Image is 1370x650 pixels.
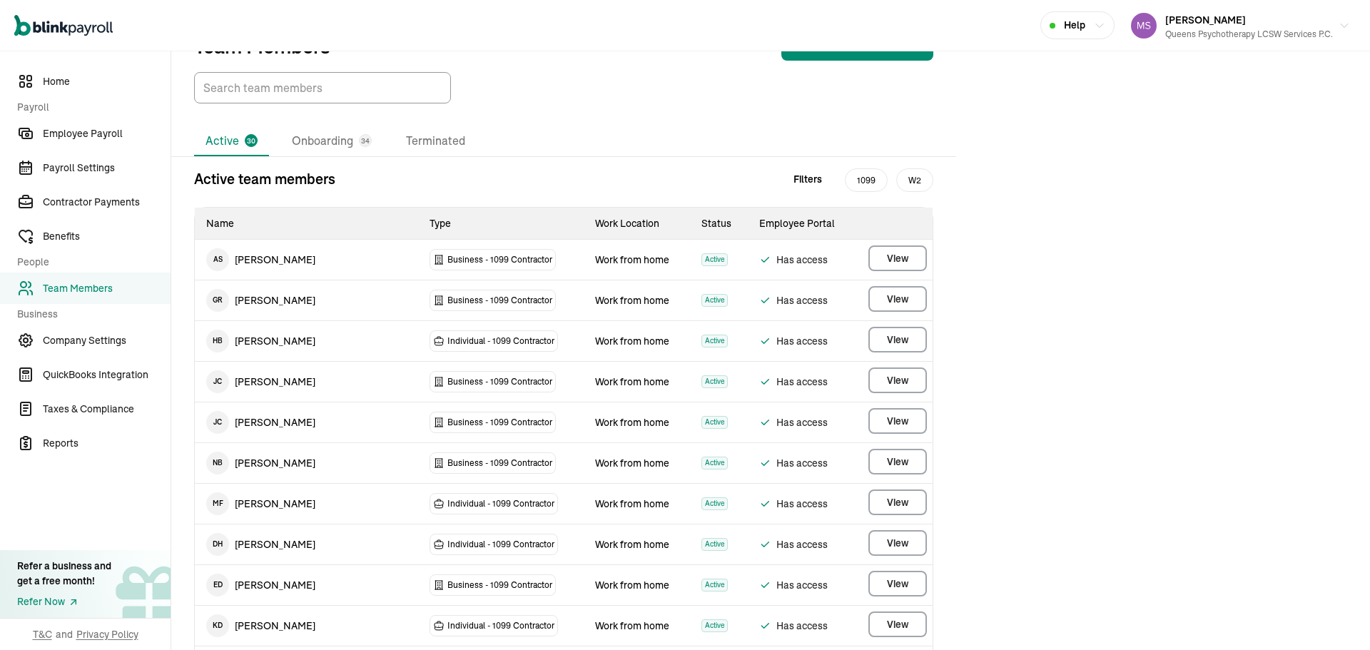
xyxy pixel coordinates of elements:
[195,484,418,524] td: [PERSON_NAME]
[887,251,908,265] span: View
[701,619,728,632] span: Active
[595,375,669,388] span: Work from home
[43,195,171,210] span: Contractor Payments
[887,373,908,387] span: View
[195,280,418,320] td: [PERSON_NAME]
[887,332,908,347] span: View
[43,402,171,417] span: Taxes & Compliance
[793,172,822,187] span: Filters
[595,579,669,591] span: Work from home
[14,5,113,46] nav: Global
[845,168,888,192] span: 1099
[195,208,418,240] th: Name
[868,611,927,637] button: View
[759,495,844,512] span: Has access
[584,208,690,240] th: Work Location
[1064,18,1085,33] span: Help
[43,333,171,348] span: Company Settings
[1125,8,1356,44] button: [PERSON_NAME]Queens Psychotherapy LCSW Services P.C.
[195,443,418,483] td: [PERSON_NAME]
[887,414,908,428] span: View
[195,565,418,605] td: [PERSON_NAME]
[43,436,171,451] span: Reports
[206,492,229,515] span: M F
[759,292,844,309] span: Has access
[759,217,835,230] span: Employee Portal
[395,126,477,156] li: Terminated
[868,530,927,556] button: View
[447,619,554,633] span: Individual - 1099 Contractor
[595,335,669,347] span: Work from home
[418,208,584,240] th: Type
[701,538,728,551] span: Active
[759,536,844,553] span: Has access
[206,614,229,637] span: K D
[447,293,552,308] span: Business - 1099 Contractor
[759,373,844,390] span: Has access
[701,579,728,591] span: Active
[195,524,418,564] td: [PERSON_NAME]
[595,416,669,429] span: Work from home
[595,294,669,307] span: Work from home
[447,456,552,470] span: Business - 1099 Contractor
[206,411,229,434] span: J C
[43,126,171,141] span: Employee Payroll
[17,594,111,609] a: Refer Now
[206,289,229,312] span: G R
[206,574,229,596] span: E D
[1299,582,1370,650] div: Chat Widget
[887,292,908,306] span: View
[887,617,908,631] span: View
[701,457,728,469] span: Active
[887,495,908,509] span: View
[595,538,669,551] span: Work from home
[701,497,728,510] span: Active
[194,72,451,103] input: TextInput
[195,606,418,646] td: [PERSON_NAME]
[43,161,171,176] span: Payroll Settings
[33,627,52,641] span: T&C
[447,415,552,430] span: Business - 1099 Contractor
[595,497,669,510] span: Work from home
[595,457,669,469] span: Work from home
[195,402,418,442] td: [PERSON_NAME]
[194,35,330,58] p: Team Members
[43,367,171,382] span: QuickBooks Integration
[701,416,728,429] span: Active
[1165,14,1246,26] span: [PERSON_NAME]
[361,136,370,146] span: 34
[17,255,162,270] span: People
[690,208,748,240] th: Status
[17,559,111,589] div: Refer a business and get a free month!
[759,251,844,268] span: Has access
[447,253,552,267] span: Business - 1099 Contractor
[887,455,908,469] span: View
[195,240,418,280] td: [PERSON_NAME]
[1040,11,1115,39] button: Help
[247,136,255,146] span: 30
[759,414,844,431] span: Has access
[17,307,162,322] span: Business
[868,327,927,352] button: View
[206,452,229,474] span: N B
[447,334,554,348] span: Individual - 1099 Contractor
[206,330,229,352] span: H B
[195,321,418,361] td: [PERSON_NAME]
[17,100,162,115] span: Payroll
[43,229,171,244] span: Benefits
[195,362,418,402] td: [PERSON_NAME]
[759,617,844,634] span: Has access
[887,577,908,591] span: View
[595,253,669,266] span: Work from home
[759,577,844,594] span: Has access
[447,497,554,511] span: Individual - 1099 Contractor
[595,619,669,632] span: Work from home
[447,375,552,389] span: Business - 1099 Contractor
[868,286,927,312] button: View
[280,126,383,156] li: Onboarding
[896,168,933,192] span: W2
[701,294,728,307] span: Active
[701,335,728,347] span: Active
[759,332,844,350] span: Has access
